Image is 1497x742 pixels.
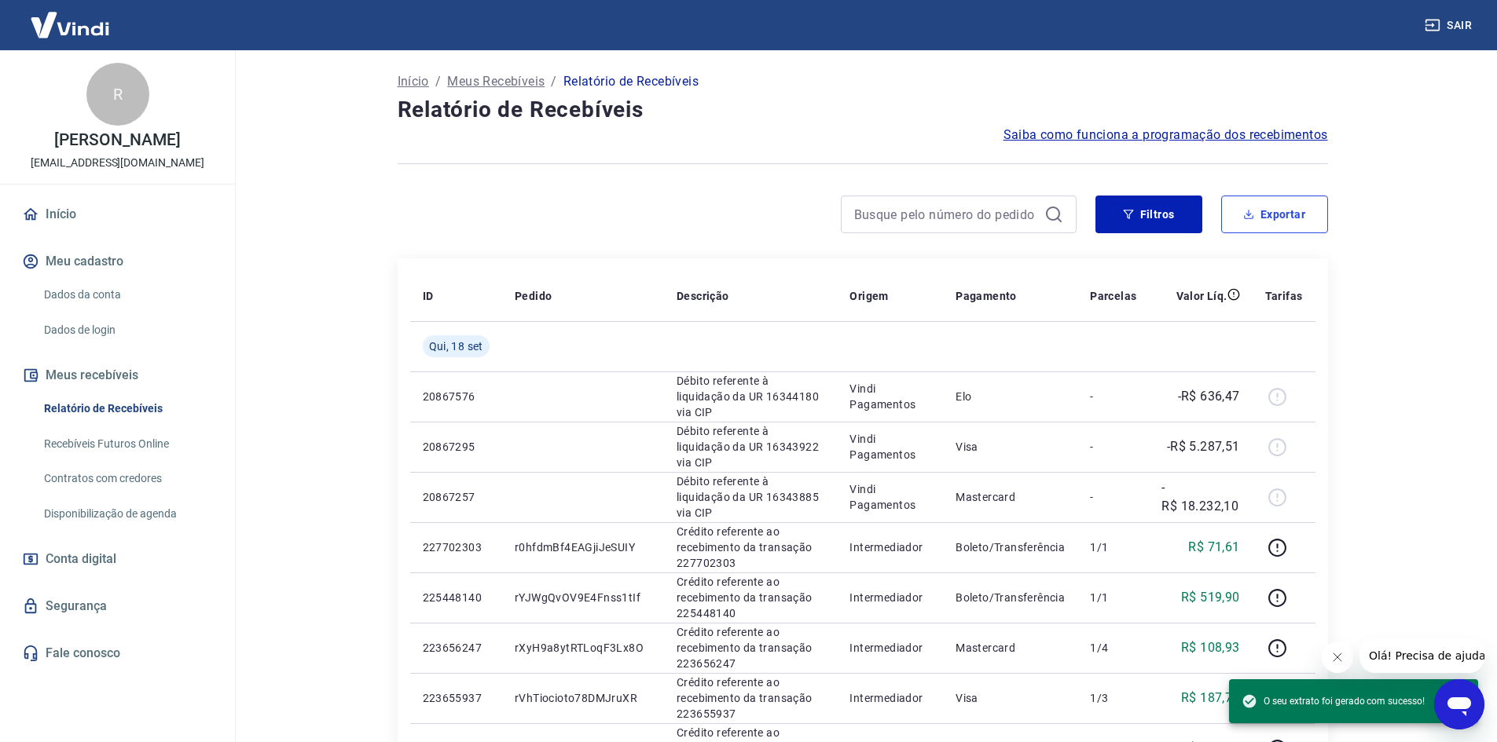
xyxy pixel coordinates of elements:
[38,279,216,311] a: Dados da conta
[956,640,1065,656] p: Mastercard
[1178,387,1240,406] p: -R$ 636,47
[1090,640,1136,656] p: 1/4
[1090,489,1136,505] p: -
[849,590,930,605] p: Intermediador
[398,94,1328,126] h4: Relatório de Recebíveis
[447,72,545,91] a: Meus Recebíveis
[423,439,490,455] p: 20867295
[677,624,824,671] p: Crédito referente ao recebimento da transação 223656247
[54,132,180,148] p: [PERSON_NAME]
[677,524,824,571] p: Crédito referente ao recebimento da transação 227702303
[1181,588,1240,607] p: R$ 519,90
[1095,196,1202,233] button: Filtros
[38,314,216,346] a: Dados de login
[956,288,1017,304] p: Pagamento
[38,428,216,460] a: Recebíveis Futuros Online
[19,1,121,49] img: Vindi
[19,244,216,279] button: Meu cadastro
[956,389,1065,404] p: Elo
[423,539,490,555] p: 227702303
[9,11,132,24] span: Olá! Precisa de ajuda?
[1090,590,1136,605] p: 1/1
[1167,437,1240,456] p: -R$ 5.287,51
[86,63,149,126] div: R
[1090,288,1136,304] p: Parcelas
[849,431,930,462] p: Vindi Pagamentos
[19,358,216,393] button: Meus recebíveis
[854,203,1038,226] input: Busque pelo número do pedido
[19,589,216,623] a: Segurança
[19,636,216,671] a: Fale conosco
[849,288,888,304] p: Origem
[429,338,483,354] span: Qui, 18 set
[551,72,556,91] p: /
[423,489,490,505] p: 20867257
[1090,389,1136,404] p: -
[1265,288,1303,304] p: Tarifas
[515,690,651,706] p: rVhTiocioto78DMJruXR
[515,539,651,555] p: r0hfdmBf4EAGjiJeSUIY
[849,539,930,555] p: Intermediador
[1181,638,1240,657] p: R$ 108,93
[515,640,651,656] p: rXyH9a8ytRTLoqF3Lx8O
[46,548,116,570] span: Conta digital
[38,393,216,425] a: Relatório de Recebíveis
[849,481,930,513] p: Vindi Pagamentos
[1090,539,1136,555] p: 1/1
[1004,126,1328,144] a: Saiba como funciona a programação dos recebimentos
[1161,478,1239,516] p: -R$ 18.232,10
[423,389,490,404] p: 20867576
[1422,11,1478,40] button: Sair
[956,690,1065,706] p: Visa
[1322,641,1353,673] iframe: Fechar mensagem
[423,288,434,304] p: ID
[677,288,729,304] p: Descrição
[1434,679,1484,729] iframe: Botão para abrir a janela de mensagens
[435,72,441,91] p: /
[1090,690,1136,706] p: 1/3
[563,72,699,91] p: Relatório de Recebíveis
[677,574,824,621] p: Crédito referente ao recebimento da transação 225448140
[423,590,490,605] p: 225448140
[677,674,824,722] p: Crédito referente ao recebimento da transação 223655937
[1188,538,1239,557] p: R$ 71,61
[1359,638,1484,673] iframe: Mensagem da empresa
[31,155,204,171] p: [EMAIL_ADDRESS][DOMAIN_NAME]
[423,690,490,706] p: 223655937
[423,640,490,656] p: 223656247
[1090,439,1136,455] p: -
[19,542,216,576] a: Conta digital
[515,590,651,605] p: rYJWgQvOV9E4Fnss1tIf
[956,590,1065,605] p: Boleto/Transferência
[956,439,1065,455] p: Visa
[19,197,216,232] a: Início
[849,381,930,412] p: Vindi Pagamentos
[956,489,1065,505] p: Mastercard
[849,690,930,706] p: Intermediador
[1181,689,1240,707] p: R$ 187,74
[677,373,824,420] p: Débito referente à liquidação da UR 16344180 via CIP
[677,473,824,521] p: Débito referente à liquidação da UR 16343885 via CIP
[398,72,429,91] a: Início
[1221,196,1328,233] button: Exportar
[677,423,824,470] p: Débito referente à liquidação da UR 16343922 via CIP
[38,462,216,495] a: Contratos com credores
[515,288,552,304] p: Pedido
[956,539,1065,555] p: Boleto/Transferência
[38,498,216,530] a: Disponibilização de agenda
[1176,288,1227,304] p: Valor Líq.
[849,640,930,656] p: Intermediador
[1242,693,1425,709] span: O seu extrato foi gerado com sucesso!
